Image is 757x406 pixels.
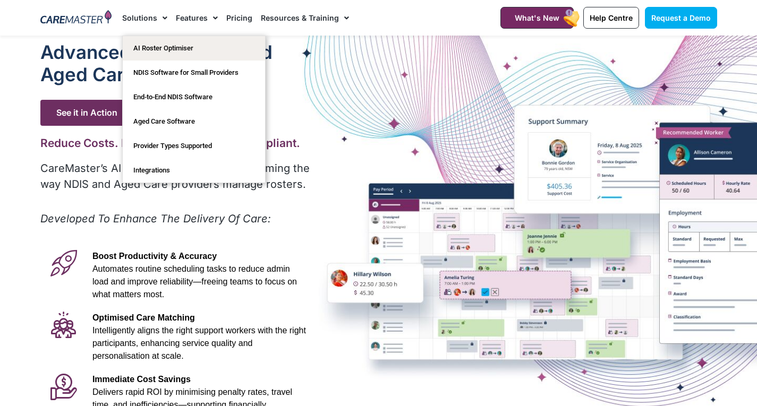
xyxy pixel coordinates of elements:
span: What's New [515,13,559,22]
a: End-to-End NDIS Software [123,85,265,109]
p: CareMaster’s AI Roster Optimiser is transforming the way NDIS and Aged Care providers manage rost... [40,160,312,192]
a: Request a Demo [645,7,717,29]
span: Automates routine scheduling tasks to reduce admin load and improve reliability—freeing teams to ... [92,264,297,299]
em: Developed To Enhance The Delivery Of Care: [40,212,271,225]
span: Request a Demo [651,13,711,22]
ul: Solutions [122,36,266,183]
span: Help Centre [590,13,633,22]
a: NDIS Software for Small Providers [123,61,265,85]
span: Optimised Care Matching [92,313,195,322]
span: Boost Productivity & Accuracy [92,252,217,261]
span: See it in Action [40,100,150,126]
a: Help Centre [583,7,639,29]
a: Integrations [123,158,265,183]
a: Provider Types Supported [123,134,265,158]
h2: Reduce Costs. Boost Efficiency. Stay Compliant. [40,136,312,150]
h1: Advanced Al for NDIS and Aged Care Rostering [40,41,312,85]
a: What's New [500,7,574,29]
span: Intelligently aligns the right support workers with the right participants, enhancing service qua... [92,326,306,360]
span: Immediate Cost Savings [92,375,191,384]
a: Aged Care Software [123,109,265,134]
img: CareMaster Logo [40,10,112,26]
a: AI Roster Optimiser [123,36,265,61]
